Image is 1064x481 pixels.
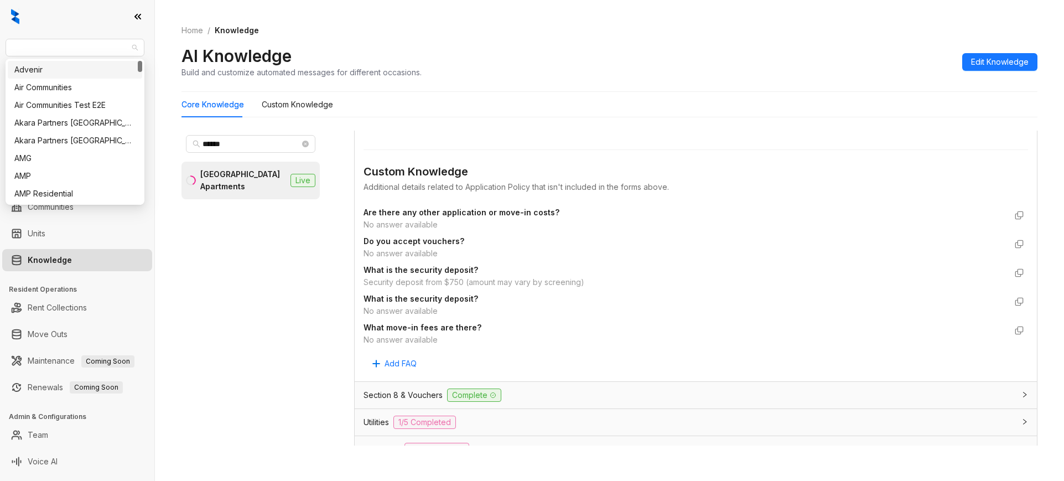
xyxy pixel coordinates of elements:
[193,140,200,148] span: search
[971,56,1029,68] span: Edit Knowledge
[28,196,74,218] a: Communities
[215,25,259,35] span: Knowledge
[12,39,138,56] span: RR Living
[364,236,464,246] strong: Do you accept vouchers?
[404,443,469,456] span: 5/9 Completed
[70,381,123,394] span: Coming Soon
[14,152,136,164] div: AMG
[364,355,425,373] button: Add FAQ
[8,167,142,185] div: AMP
[364,389,443,401] span: Section 8 & Vouchers
[2,223,152,245] li: Units
[364,416,389,428] span: Utilities
[364,163,1028,180] div: Custom Knowledge
[14,64,136,76] div: Advenir
[9,412,154,422] h3: Admin & Configurations
[28,424,48,446] a: Team
[364,276,1006,288] div: Security deposit from $750 (amount may vary by screening)
[181,66,422,78] div: Build and customize automated messages for different occasions.
[2,424,152,446] li: Team
[1021,391,1028,398] span: collapsed
[262,99,333,111] div: Custom Knowledge
[28,451,58,473] a: Voice AI
[364,334,1006,346] div: No answer available
[364,219,1006,231] div: No answer available
[364,294,478,303] strong: What is the security deposit?
[8,61,142,79] div: Advenir
[385,358,417,370] span: Add FAQ
[14,135,136,147] div: Akara Partners [GEOGRAPHIC_DATA]
[181,99,244,111] div: Core Knowledge
[14,99,136,111] div: Air Communities Test E2E
[2,297,152,319] li: Rent Collections
[8,132,142,149] div: Akara Partners Phoenix
[1021,418,1028,425] span: collapsed
[355,436,1037,463] div: Pet Policy5/9 Completed
[2,196,152,218] li: Communities
[28,323,68,345] a: Move Outs
[28,249,72,271] a: Knowledge
[28,376,123,399] a: RenewalsComing Soon
[28,223,45,245] a: Units
[355,382,1037,408] div: Section 8 & VouchersComplete
[364,265,478,275] strong: What is the security deposit?
[364,208,559,217] strong: Are there any other application or move-in costs?
[447,389,501,402] span: Complete
[2,451,152,473] li: Voice AI
[2,148,152,170] li: Collections
[181,45,292,66] h2: AI Knowledge
[1021,446,1028,452] span: collapsed
[179,24,205,37] a: Home
[2,249,152,271] li: Knowledge
[2,376,152,399] li: Renewals
[8,114,142,132] div: Akara Partners Nashville
[8,149,142,167] div: AMG
[302,141,309,147] span: close-circle
[200,168,286,193] div: [GEOGRAPHIC_DATA] Apartments
[962,53,1037,71] button: Edit Knowledge
[364,181,1028,193] div: Additional details related to Application Policy that isn't included in the forms above.
[9,285,154,294] h3: Resident Operations
[81,355,134,368] span: Coming Soon
[2,350,152,372] li: Maintenance
[8,79,142,96] div: Air Communities
[8,185,142,203] div: AMP Residential
[2,323,152,345] li: Move Outs
[14,170,136,182] div: AMP
[2,122,152,144] li: Leasing
[14,117,136,129] div: Akara Partners [GEOGRAPHIC_DATA]
[14,188,136,200] div: AMP Residential
[355,409,1037,436] div: Utilities1/5 Completed
[11,9,19,24] img: logo
[290,174,315,187] span: Live
[8,96,142,114] div: Air Communities Test E2E
[14,81,136,94] div: Air Communities
[364,443,400,456] span: Pet Policy
[207,24,210,37] li: /
[2,74,152,96] li: Leads
[393,416,456,429] span: 1/5 Completed
[364,305,1006,317] div: No answer available
[364,323,481,332] strong: What move-in fees are there?
[364,247,1006,260] div: No answer available
[28,297,87,319] a: Rent Collections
